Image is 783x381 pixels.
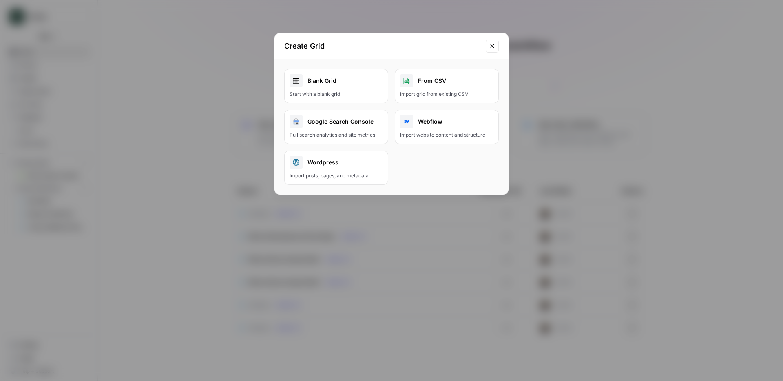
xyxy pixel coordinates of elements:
div: Wordpress [290,156,383,169]
button: From CSVImport grid from existing CSV [395,69,499,103]
button: Google Search ConsolePull search analytics and site metrics [284,110,388,144]
button: WordpressImport posts, pages, and metadata [284,151,388,185]
button: WebflowImport website content and structure [395,110,499,144]
button: Close modal [486,40,499,53]
a: Blank GridStart with a blank grid [284,69,388,103]
div: From CSV [400,74,493,87]
h2: Create Grid [284,40,481,52]
div: Google Search Console [290,115,383,128]
div: Import grid from existing CSV [400,91,493,98]
div: Start with a blank grid [290,91,383,98]
div: Blank Grid [290,74,383,87]
div: Import posts, pages, and metadata [290,172,383,179]
div: Webflow [400,115,493,128]
div: Import website content and structure [400,131,493,139]
div: Pull search analytics and site metrics [290,131,383,139]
